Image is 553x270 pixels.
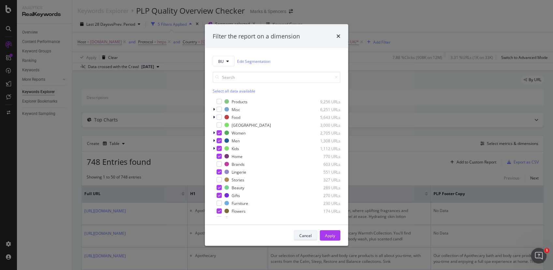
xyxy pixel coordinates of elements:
[308,192,340,198] div: 270 URLs
[308,146,340,151] div: 1,112 URLs
[232,177,244,182] div: Stories
[308,216,340,221] div: 141 URLs
[232,192,240,198] div: Gifts
[299,233,312,238] div: Cancel
[232,99,248,104] div: Products
[320,230,340,241] button: Apply
[308,130,340,135] div: 2,705 URLs
[232,169,246,175] div: Lingerie
[232,208,246,214] div: Flowers
[232,216,241,221] div: Wine
[232,107,240,112] div: Misc
[218,58,224,64] span: BU
[308,177,340,182] div: 327 URLs
[308,185,340,190] div: 289 URLs
[232,130,246,135] div: Women
[232,122,271,128] div: [GEOGRAPHIC_DATA]
[232,114,240,120] div: Food
[308,107,340,112] div: 6,251 URLs
[336,32,340,40] div: times
[308,169,340,175] div: 551 URLs
[531,248,546,263] iframe: Intercom live chat
[325,233,335,238] div: Apply
[232,146,239,151] div: Kids
[213,88,340,94] div: Select all data available
[232,138,240,143] div: Men
[213,56,234,66] button: BU
[308,200,340,206] div: 230 URLs
[232,153,243,159] div: Home
[213,72,340,83] input: Search
[308,161,340,167] div: 603 URLs
[232,185,244,190] div: Beauty
[308,114,340,120] div: 5,643 URLs
[544,248,549,253] span: 1
[232,200,248,206] div: Furniture
[237,58,270,64] a: Edit Segmentation
[294,230,317,241] button: Cancel
[213,32,300,40] div: Filter the report on a dimension
[308,122,340,128] div: 3,000 URLs
[308,153,340,159] div: 770 URLs
[308,99,340,104] div: 9,256 URLs
[205,24,348,246] div: modal
[308,208,340,214] div: 174 URLs
[308,138,340,143] div: 1,308 URLs
[232,161,245,167] div: Brands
